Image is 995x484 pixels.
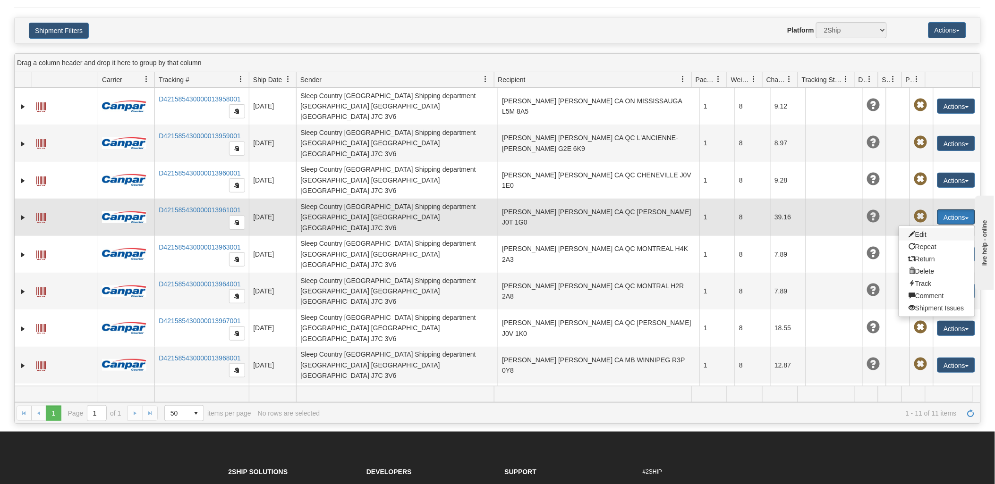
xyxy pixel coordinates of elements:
button: Actions [937,99,975,114]
td: 8 [735,88,770,125]
td: [PERSON_NAME] [PERSON_NAME] CA QC MONTRAL H2R 2A8 [498,273,699,309]
td: 1 [699,162,735,199]
a: Track [899,277,975,290]
button: Copy to clipboard [229,216,245,230]
span: Unknown [867,99,880,112]
span: Pickup Not Assigned [914,321,927,334]
th: Press ctrl + space to group [494,72,692,88]
a: Tracking # filter column settings [233,71,249,87]
a: D421585430000013959001 [159,132,241,140]
input: Page 1 [87,406,106,421]
th: Press ctrl + space to group [925,72,972,88]
th: Press ctrl + space to group [798,72,854,88]
a: Label [36,246,46,261]
a: Expand [18,361,28,370]
td: 8 [735,347,770,384]
button: Actions [937,173,975,188]
td: 9.28 [770,162,806,199]
span: Charge [766,75,786,84]
td: Sleep Country [GEOGRAPHIC_DATA] Shipping department [GEOGRAPHIC_DATA] [GEOGRAPHIC_DATA] [GEOGRAPH... [296,273,498,309]
td: [DATE] [249,309,296,346]
button: Shipment Filters [29,23,89,39]
span: Ship Date [253,75,282,84]
button: Copy to clipboard [229,104,245,118]
a: Recipient filter column settings [675,71,691,87]
th: Press ctrl + space to group [249,72,296,88]
td: 9.12 [770,88,806,125]
span: Unknown [867,173,880,186]
a: Sender filter column settings [478,71,494,87]
a: Tracking Status filter column settings [838,71,854,87]
td: [DATE] [249,125,296,161]
th: Press ctrl + space to group [32,72,98,88]
span: Tracking # [159,75,189,84]
td: Sleep Country [GEOGRAPHIC_DATA] Shipping department [GEOGRAPHIC_DATA] [GEOGRAPHIC_DATA] [GEOGRAPH... [296,384,498,420]
a: D421585430000013964001 [159,280,241,288]
span: Unknown [867,210,880,223]
td: [PERSON_NAME] [PERSON_NAME] CA ON MISSISSAUGA L5M 8A5 [498,88,699,125]
span: Delivery Status [859,75,867,84]
img: 14 - Canpar [102,285,146,297]
a: Label [36,135,46,150]
span: 1 - 11 of 11 items [326,409,957,417]
td: 8 [735,125,770,161]
a: Expand [18,324,28,334]
a: Expand [18,213,28,222]
th: Press ctrl + space to group [296,72,494,88]
a: D421585430000013960001 [159,169,241,177]
span: Pickup Status [906,75,914,84]
a: Shipment Issues [899,302,975,314]
a: D421585430000013968001 [159,354,241,362]
img: 14 - Canpar [102,100,146,112]
a: Charge filter column settings [782,71,798,87]
span: Tracking Status [802,75,843,84]
span: items per page [164,405,251,421]
span: Recipient [498,75,526,84]
th: Press ctrl + space to group [901,72,925,88]
td: [DATE] [249,347,296,384]
td: [DATE] [249,199,296,235]
td: 8 [735,309,770,346]
span: Weight [731,75,751,84]
a: Repeat [899,241,975,253]
td: 8.97 [770,125,806,161]
td: 1 [699,236,735,273]
td: 18.55 [770,309,806,346]
a: Delivery Status filter column settings [862,71,878,87]
td: [DATE] [249,384,296,420]
td: 1 [699,88,735,125]
button: Copy to clipboard [229,363,245,377]
td: 7.89 [770,236,806,273]
span: Page sizes drop down [164,405,204,421]
span: Page 1 [46,406,61,421]
span: Carrier [102,75,122,84]
td: 39.16 [770,199,806,235]
span: Unknown [867,247,880,260]
strong: 2Ship Solutions [229,468,288,476]
td: Sleep Country [GEOGRAPHIC_DATA] Shipping department [GEOGRAPHIC_DATA] [GEOGRAPHIC_DATA] [GEOGRAPH... [296,125,498,161]
a: Label [36,320,46,335]
img: 14 - Canpar [102,174,146,186]
td: 9.12 [770,384,806,420]
span: Pickup Not Assigned [914,358,927,371]
a: Expand [18,139,28,149]
td: 1 [699,199,735,235]
a: Label [36,283,46,298]
button: Actions [928,22,966,38]
td: 8 [735,199,770,235]
span: Packages [696,75,715,84]
a: Label [36,172,46,187]
a: Ship Date filter column settings [280,71,296,87]
a: Weight filter column settings [746,71,762,87]
button: Copy to clipboard [229,252,245,267]
a: Label [36,209,46,224]
td: 1 [699,125,735,161]
th: Press ctrl + space to group [98,72,154,88]
span: Shipment Issues [882,75,890,84]
span: Unknown [867,136,880,149]
a: Return [899,253,975,265]
td: 8 [735,236,770,273]
td: 1 [699,273,735,309]
div: live help - online [7,8,87,15]
td: [DATE] [249,236,296,273]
